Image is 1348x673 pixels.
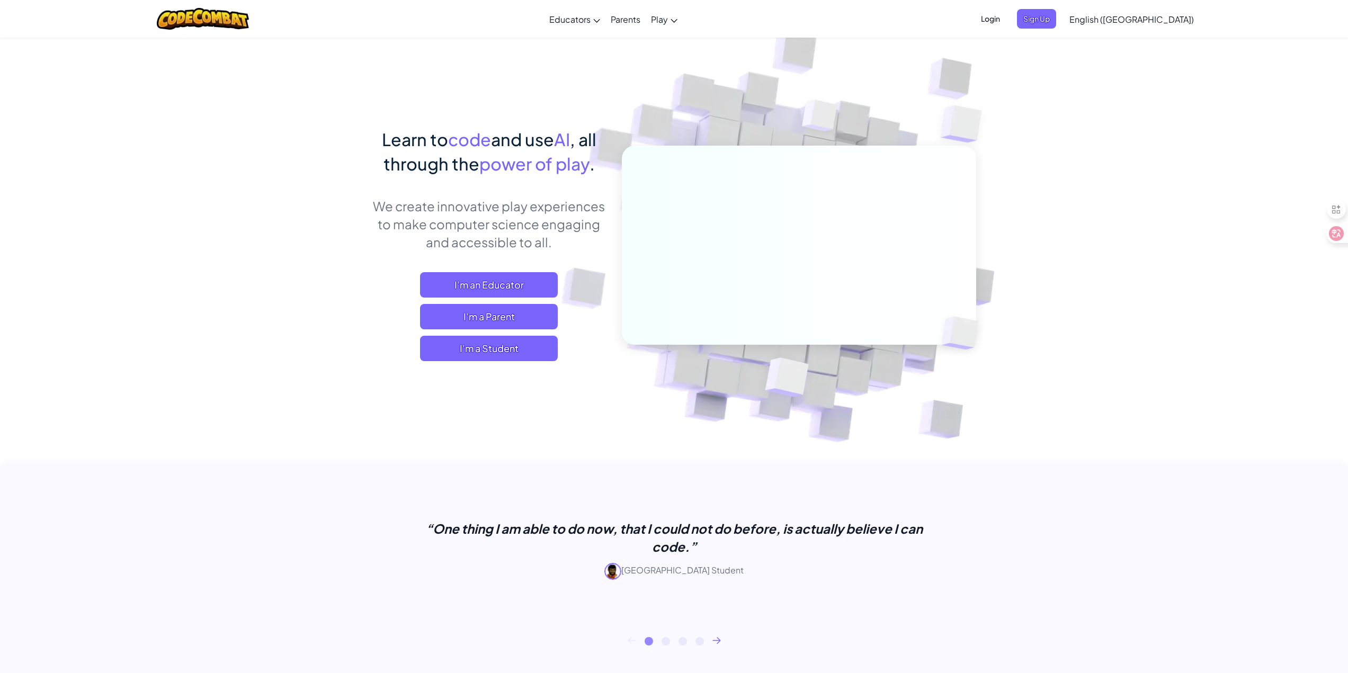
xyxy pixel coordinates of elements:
[1069,14,1194,25] span: English ([GEOGRAPHIC_DATA])
[662,637,670,645] button: 2
[739,335,834,423] img: Overlap cubes
[554,129,570,150] span: AI
[420,272,558,298] a: I'm an Educator
[646,5,683,33] a: Play
[372,197,606,251] p: We create innovative play experiences to make computer science engaging and accessible to all.
[1064,5,1199,33] a: English ([GEOGRAPHIC_DATA])
[549,14,591,25] span: Educators
[645,637,653,645] button: 1
[544,5,605,33] a: Educators
[782,79,858,158] img: Overlap cubes
[409,519,939,555] p: “One thing I am able to do now, that I could not do before, is actually believe I can code.”
[975,9,1006,29] button: Login
[651,14,668,25] span: Play
[605,5,646,33] a: Parents
[409,563,939,580] p: [GEOGRAPHIC_DATA] Student
[382,129,448,150] span: Learn to
[420,336,558,361] button: I'm a Student
[604,563,621,580] img: avatar
[491,129,554,150] span: and use
[448,129,491,150] span: code
[679,637,687,645] button: 3
[920,79,1011,169] img: Overlap cubes
[157,8,249,30] img: CodeCombat logo
[924,294,1003,372] img: Overlap cubes
[590,153,595,174] span: .
[420,304,558,329] a: I'm a Parent
[479,153,590,174] span: power of play
[1017,9,1056,29] button: Sign Up
[695,637,704,645] button: 4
